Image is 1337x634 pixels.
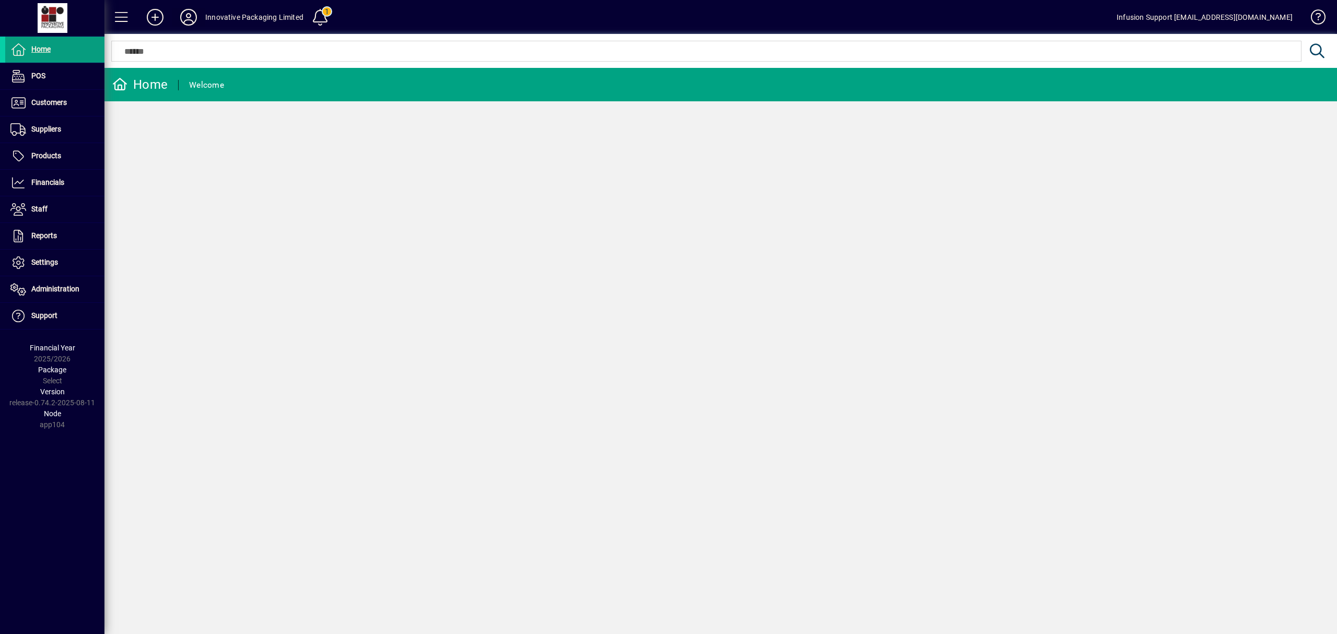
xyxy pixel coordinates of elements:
[1303,2,1324,36] a: Knowledge Base
[40,388,65,396] span: Version
[31,98,67,107] span: Customers
[5,276,104,302] a: Administration
[1117,9,1293,26] div: Infusion Support [EMAIL_ADDRESS][DOMAIN_NAME]
[5,303,104,329] a: Support
[31,151,61,160] span: Products
[5,63,104,89] a: POS
[172,8,205,27] button: Profile
[31,311,57,320] span: Support
[44,409,61,418] span: Node
[31,72,45,80] span: POS
[31,258,58,266] span: Settings
[30,344,75,352] span: Financial Year
[112,76,168,93] div: Home
[31,125,61,133] span: Suppliers
[31,178,64,186] span: Financials
[205,9,303,26] div: Innovative Packaging Limited
[5,196,104,222] a: Staff
[5,90,104,116] a: Customers
[31,231,57,240] span: Reports
[31,285,79,293] span: Administration
[5,170,104,196] a: Financials
[38,366,66,374] span: Package
[138,8,172,27] button: Add
[5,143,104,169] a: Products
[189,77,224,93] div: Welcome
[31,205,48,213] span: Staff
[31,45,51,53] span: Home
[5,116,104,143] a: Suppliers
[5,223,104,249] a: Reports
[5,250,104,276] a: Settings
